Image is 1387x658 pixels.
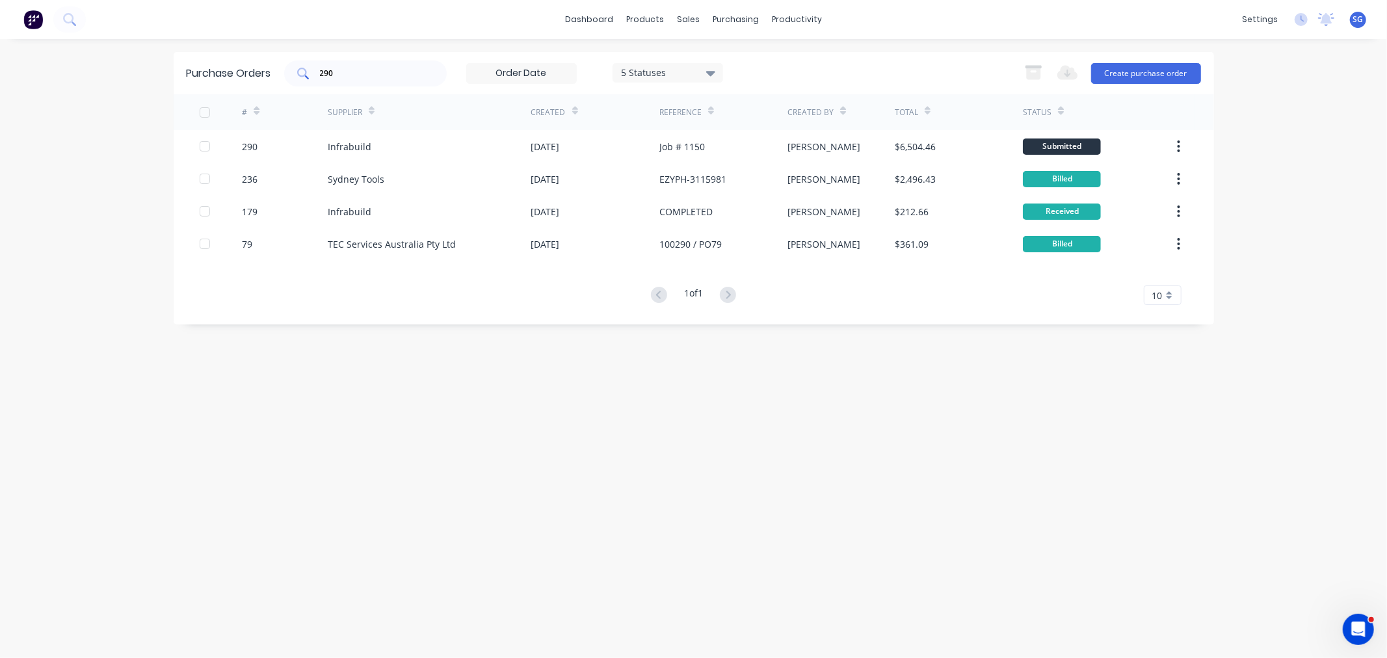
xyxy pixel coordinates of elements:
[659,107,702,118] div: Reference
[1023,107,1051,118] div: Status
[895,107,918,118] div: Total
[1343,614,1374,645] iframe: Intercom live chat
[319,67,427,80] input: Search purchase orders...
[620,10,670,29] div: products
[621,66,714,79] div: 5 Statuses
[787,107,834,118] div: Created By
[895,172,936,186] div: $2,496.43
[328,172,384,186] div: Sydney Tools
[765,10,828,29] div: productivity
[1023,171,1101,187] div: Billed
[706,10,765,29] div: purchasing
[467,64,576,83] input: Order Date
[684,286,703,305] div: 1 of 1
[659,237,722,251] div: 100290 / PO79
[659,140,705,153] div: Job # 1150
[1091,63,1201,84] button: Create purchase order
[659,205,713,218] div: COMPLETED
[242,107,247,118] div: #
[531,237,560,251] div: [DATE]
[787,237,860,251] div: [PERSON_NAME]
[531,172,560,186] div: [DATE]
[242,140,258,153] div: 290
[787,205,860,218] div: [PERSON_NAME]
[787,140,860,153] div: [PERSON_NAME]
[1152,289,1163,302] span: 10
[328,140,371,153] div: Infrabuild
[1023,138,1101,155] div: Submitted
[531,140,560,153] div: [DATE]
[328,237,456,251] div: TEC Services Australia Pty Ltd
[787,172,860,186] div: [PERSON_NAME]
[531,107,566,118] div: Created
[23,10,43,29] img: Factory
[328,205,371,218] div: Infrabuild
[187,66,271,81] div: Purchase Orders
[895,140,936,153] div: $6,504.46
[531,205,560,218] div: [DATE]
[1023,204,1101,220] div: Received
[242,237,252,251] div: 79
[659,172,726,186] div: EZYPH-3115981
[242,205,258,218] div: 179
[670,10,706,29] div: sales
[328,107,362,118] div: Supplier
[242,172,258,186] div: 236
[895,205,929,218] div: $212.66
[1235,10,1284,29] div: settings
[895,237,929,251] div: $361.09
[1353,14,1364,25] span: SG
[1023,236,1101,252] div: Billed
[559,10,620,29] a: dashboard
